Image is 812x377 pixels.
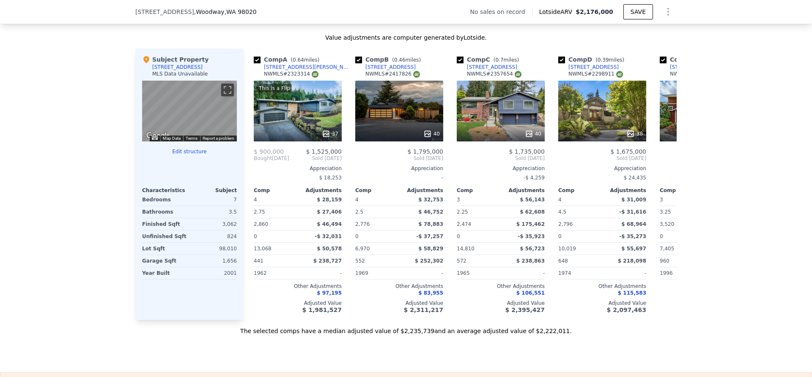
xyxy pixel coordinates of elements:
[203,136,234,141] a: Report a problem
[142,81,237,141] div: Street View
[502,267,545,279] div: -
[254,197,257,203] span: 4
[558,258,568,264] span: 648
[317,290,342,296] span: $ 97,195
[142,218,188,230] div: Finished Sqft
[142,194,188,206] div: Bedrooms
[317,209,342,215] span: $ 27,406
[520,209,545,215] span: $ 62,608
[621,221,646,227] span: $ 68,964
[516,258,545,264] span: $ 238,863
[293,57,304,63] span: 0.64
[225,8,257,15] span: , WA 98020
[670,64,720,71] div: [STREET_ADDRESS]
[626,130,643,138] div: 38
[142,55,208,64] div: Subject Property
[186,136,198,141] a: Terms (opens in new tab)
[660,197,663,203] span: 3
[191,194,237,206] div: 7
[322,130,338,138] div: 37
[660,258,669,264] span: 960
[418,290,443,296] span: $ 83,955
[264,71,318,78] div: NWMLS # 2323314
[457,197,460,203] span: 3
[142,231,188,242] div: Unfinished Sqft
[142,81,237,141] div: Map
[619,233,646,239] span: -$ 35,273
[505,306,545,313] span: $ 2,395,427
[418,221,443,227] span: $ 78,883
[539,8,576,16] span: Lotside ARV
[568,71,623,78] div: NWMLS # 2298911
[355,258,365,264] span: 552
[418,246,443,252] span: $ 58,829
[624,175,646,181] span: $ 24,435
[152,136,158,140] button: Keyboard shortcuts
[254,64,352,71] a: [STREET_ADDRESS][PERSON_NAME]
[299,267,342,279] div: -
[604,267,646,279] div: -
[592,57,628,63] span: ( miles)
[607,306,646,313] span: $ 2,097,463
[660,246,674,252] span: 7,405
[144,130,172,141] img: Google
[355,267,398,279] div: 1969
[558,55,628,64] div: Comp D
[501,187,545,194] div: Adjustments
[355,283,443,290] div: Other Adjustments
[518,233,545,239] span: -$ 35,923
[264,64,352,71] div: [STREET_ADDRESS][PERSON_NAME]
[520,197,545,203] span: $ 56,143
[558,165,646,172] div: Appreciation
[254,233,257,239] span: 0
[457,187,501,194] div: Comp
[558,155,646,162] span: Sold [DATE]
[515,71,521,78] img: NWMLS Logo
[457,221,471,227] span: 2,474
[315,233,342,239] span: -$ 32,031
[254,55,323,64] div: Comp A
[257,84,292,92] div: This is a Flip
[287,57,323,63] span: ( miles)
[524,175,545,181] span: -$ 4,259
[194,8,257,16] span: , Woodway
[457,300,545,306] div: Adjusted Value
[516,290,545,296] span: $ 106,551
[558,233,562,239] span: 0
[525,130,541,138] div: 40
[457,165,545,172] div: Appreciation
[355,165,443,172] div: Appreciation
[355,300,443,306] div: Adjusted Value
[254,155,289,162] div: [DATE]
[306,148,342,155] span: $ 1,525,000
[558,187,602,194] div: Comp
[619,209,646,215] span: -$ 31,616
[520,246,545,252] span: $ 56,723
[142,187,189,194] div: Characteristics
[191,206,237,218] div: 3.5
[457,267,499,279] div: 1965
[254,267,296,279] div: 1962
[254,187,298,194] div: Comp
[660,187,704,194] div: Comp
[254,206,296,218] div: 2.75
[355,155,443,162] span: Sold [DATE]
[135,8,194,16] span: [STREET_ADDRESS]
[191,267,237,279] div: 2001
[289,155,342,162] span: Sold [DATE]
[558,300,646,306] div: Adjusted Value
[660,55,728,64] div: Comp E
[621,197,646,203] span: $ 31,009
[418,197,443,203] span: $ 32,753
[355,221,370,227] span: 2,776
[558,246,576,252] span: 10,019
[254,283,342,290] div: Other Adjustments
[660,165,748,172] div: Appreciation
[558,267,601,279] div: 1974
[558,283,646,290] div: Other Adjustments
[660,300,748,306] div: Adjusted Value
[660,267,702,279] div: 1996
[135,33,677,42] div: Value adjustments are computer generated by Lotside .
[610,148,646,155] span: $ 1,675,000
[660,233,663,239] span: 0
